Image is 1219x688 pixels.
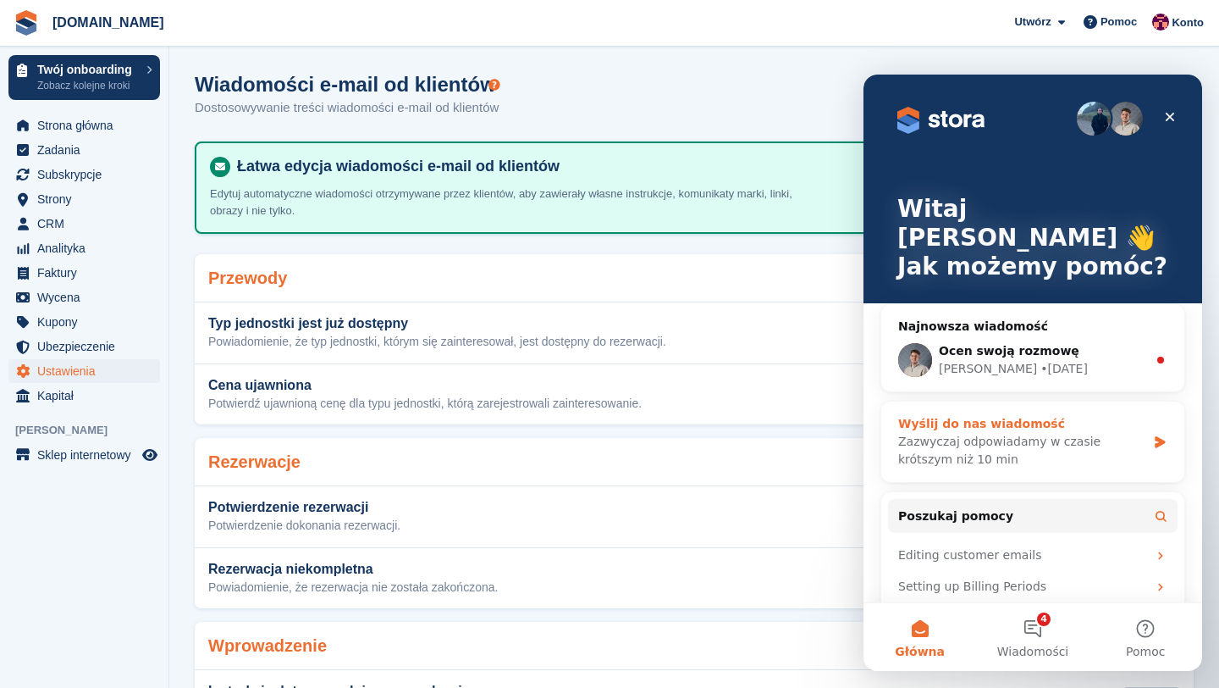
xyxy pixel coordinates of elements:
[208,580,498,596] p: Powiadomienie, że rezerwacja nie została zakończona.
[14,10,39,36] img: stora-icon-8386f47178a22dfd0bd8f6a31ec36ba5ce8667c1dd55bd0f319d3a0aa187defe.svg
[208,500,400,515] h3: Potwierdzenie rezerwacji
[1172,14,1204,31] span: Konto
[37,236,139,260] span: Analityka
[1014,14,1051,31] span: Utwórz
[208,269,287,288] h2: Przewody
[487,77,502,92] div: Tooltip anchor
[208,316,666,331] h3: Typ jednostki jest już dostępny
[230,157,1178,176] h4: Łatwa edycja wiadomości e-mail od klientów
[8,359,160,383] a: menu
[208,519,400,534] p: Potwierdzenie dokonania rezerwacji.
[37,187,139,211] span: Strony
[8,236,160,260] a: menu
[195,302,1194,363] a: Typ jednostki jest już dostępny Powiadomienie, że typ jednostki, którym się zainteresował, jest d...
[195,486,1194,547] a: Potwierdzenie rezerwacji Potwierdzenie dokonania rezerwacji. Ostatnia aktualizacja [DATE] Widok
[208,452,301,472] h2: Rezerwacje
[863,75,1202,671] iframe: Intercom live chat
[37,443,139,467] span: Sklep internetowy
[195,548,1194,609] a: Rezerwacja niekompletna Powiadomienie, że rezerwacja nie została zakończona. Ostatnia aktualizacj...
[140,445,160,465] a: Podgląd sklepu
[8,261,160,285] a: menu
[8,163,160,186] a: menu
[208,636,327,656] h2: Wprowadzenie
[1100,14,1137,31] span: Pomoc
[8,138,160,162] a: menu
[37,359,139,383] span: Ustawienia
[195,98,499,118] p: Dostosowywanie treści wiadomości e-mail od klientów
[195,73,499,96] h1: Wiadomości e-mail od klientów
[8,212,160,236] a: menu
[37,261,139,285] span: Faktury
[8,384,160,408] a: menu
[195,364,1194,425] a: Cena ujawniona Potwierdź ujawnioną cenę dla typu jednostki, którą zarejestrowali zainteresowanie....
[37,64,138,75] p: Twój onboarding
[210,186,803,219] p: Edytuj automatyczne wiadomości otrzymywane przez klientów, aby zawierały własne instrukcje, komun...
[37,163,139,186] span: Subskrypcje
[15,422,168,439] span: [PERSON_NAME]
[8,187,160,211] a: menu
[37,286,139,309] span: Wycena
[37,114,139,137] span: Strona główna
[37,335,139,358] span: Ubezpieczenie
[37,310,139,334] span: Kupony
[37,78,138,93] p: Zobacz kolejne kroki
[37,384,139,408] span: Kapitał
[208,397,642,412] p: Potwierdź ujawnioną cenę dla typu jednostki, którą zarejestrowali zainteresowanie.
[208,335,666,350] p: Powiadomienie, że typ jednostki, którym się zainteresował, jest dostępny do rezerwacji.
[8,55,160,100] a: Twój onboarding Zobacz kolejne kroki
[46,8,171,36] a: [DOMAIN_NAME]
[37,138,139,162] span: Zadania
[8,335,160,358] a: menu
[8,443,160,467] a: menu
[37,212,139,236] span: CRM
[8,114,160,137] a: menu
[8,310,160,334] a: menu
[1152,14,1169,31] img: Mateusz Kacwin
[208,562,498,577] h3: Rezerwacja niekompletna
[208,378,642,393] h3: Cena ujawniona
[8,286,160,309] a: menu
